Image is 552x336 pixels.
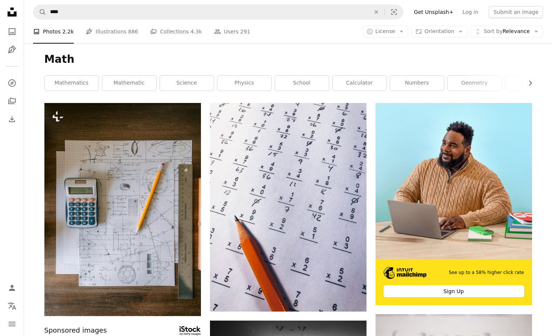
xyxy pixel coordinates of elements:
a: Collections [5,94,20,109]
button: Visual search [385,5,403,19]
img: file-1690386555781-336d1949dad1image [383,267,427,279]
a: science [160,76,214,91]
button: Submit an image [489,6,543,18]
a: mathematics [45,76,99,91]
span: See up to a 58% higher click rate [449,269,524,276]
a: physics [217,76,271,91]
a: Photos [5,24,20,39]
span: Sort by [484,28,502,34]
a: Download History [5,112,20,127]
a: Get Unsplash+ [409,6,458,18]
a: Illustrations [5,42,20,57]
button: Orientation [411,26,467,38]
button: License [362,26,409,38]
a: calculator [333,76,386,91]
a: brown pencil on equation paper [210,204,366,210]
button: Language [5,298,20,313]
button: Clear [368,5,385,19]
span: 886 [128,27,138,36]
a: Illustrations 886 [86,20,138,44]
span: 4.3k [190,27,202,36]
button: Menu [5,316,20,331]
a: Users 291 [214,20,250,44]
a: Log in / Sign up [5,280,20,295]
a: numbers [390,76,444,91]
a: Collections 4.3k [150,20,202,44]
a: mathematic [102,76,156,91]
h1: Math [44,53,532,66]
img: A calculator, ruler, and pencil sitting on top of a piece of [44,103,201,316]
form: Find visuals sitewide [33,5,403,20]
div: Sign Up [383,285,524,297]
img: brown pencil on equation paper [210,103,366,312]
span: License [376,28,395,34]
a: Explore [5,76,20,91]
a: geometry [448,76,502,91]
a: Log in [458,6,483,18]
span: Orientation [424,28,454,34]
img: file-1722962830841-dea897b5811bimage [376,103,532,259]
span: 291 [240,27,250,36]
a: school [275,76,329,91]
a: A calculator, ruler, and pencil sitting on top of a piece of [44,206,201,213]
a: See up to a 58% higher click rateSign Up [376,103,532,305]
button: Sort byRelevance [470,26,543,38]
button: scroll list to the right [523,76,532,91]
span: Sponsored images [44,325,107,336]
button: Search Unsplash [33,5,46,19]
span: Relevance [484,28,530,35]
